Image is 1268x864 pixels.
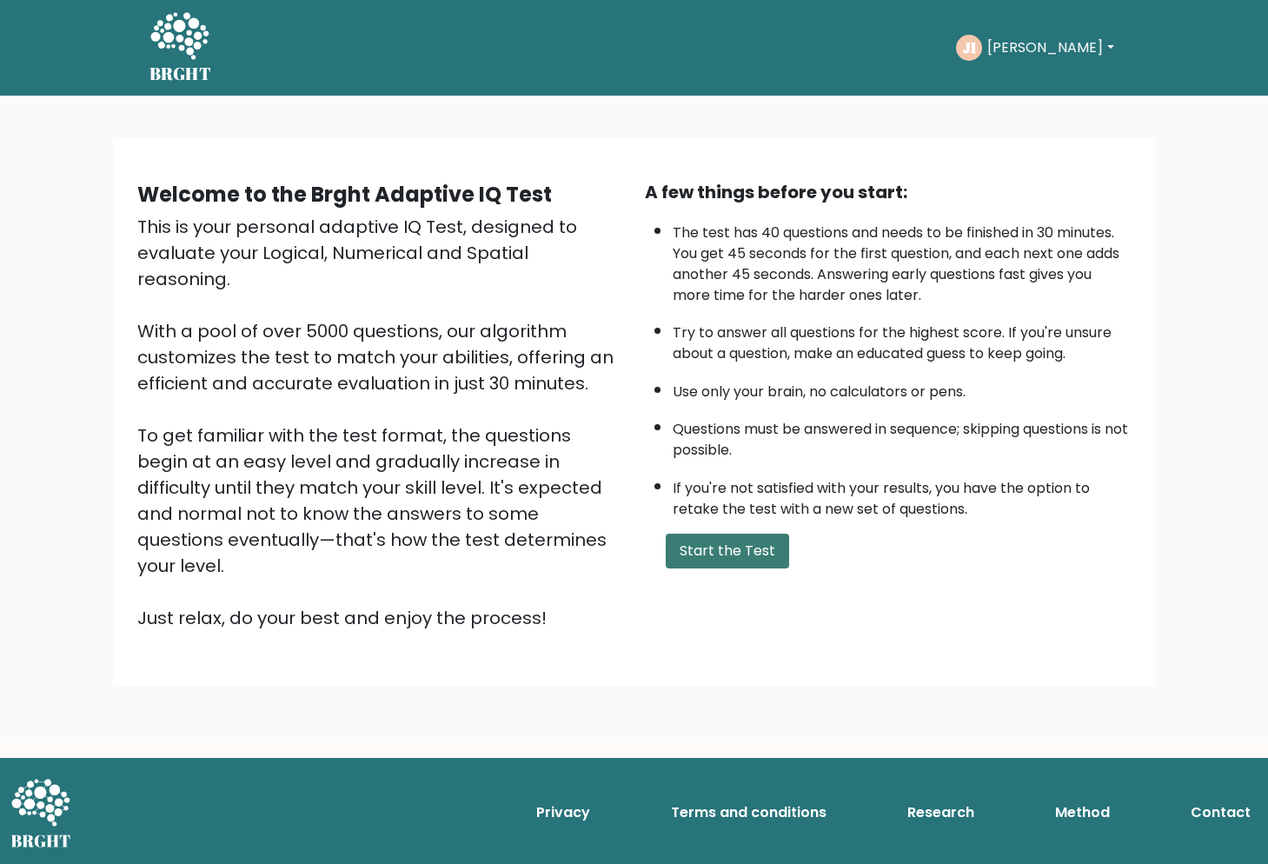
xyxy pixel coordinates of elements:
[1184,795,1258,830] a: Contact
[900,795,981,830] a: Research
[666,534,789,568] button: Start the Test
[963,37,976,57] text: JI
[664,795,833,830] a: Terms and conditions
[673,373,1132,402] li: Use only your brain, no calculators or pens.
[673,214,1132,306] li: The test has 40 questions and needs to be finished in 30 minutes. You get 45 seconds for the firs...
[982,37,1119,59] button: [PERSON_NAME]
[137,180,552,209] b: Welcome to the Brght Adaptive IQ Test
[149,63,212,84] h5: BRGHT
[1048,795,1117,830] a: Method
[673,410,1132,461] li: Questions must be answered in sequence; skipping questions is not possible.
[645,179,1132,205] div: A few things before you start:
[673,469,1132,520] li: If you're not satisfied with your results, you have the option to retake the test with a new set ...
[137,214,624,631] div: This is your personal adaptive IQ Test, designed to evaluate your Logical, Numerical and Spatial ...
[673,314,1132,364] li: Try to answer all questions for the highest score. If you're unsure about a question, make an edu...
[149,7,212,89] a: BRGHT
[529,795,597,830] a: Privacy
